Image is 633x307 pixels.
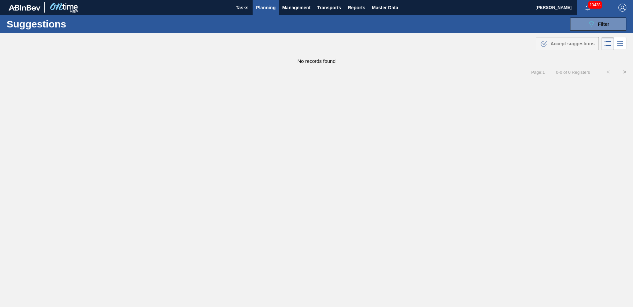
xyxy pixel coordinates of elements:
img: TNhmsLtSVTkK8tSr43FrP2fwEKptu5GPRR3wAAAABJRU5ErkJggg== [9,5,40,11]
div: Card Vision [614,37,626,50]
span: Tasks [235,4,249,12]
img: Logout [618,4,626,12]
span: Management [282,4,311,12]
span: Planning [256,4,275,12]
button: Filter [570,18,626,31]
span: Page : 1 [531,70,545,75]
button: > [616,64,633,80]
button: Accept suggestions [536,37,599,50]
span: Master Data [372,4,398,12]
h1: Suggestions [7,20,124,28]
span: Accept suggestions [551,41,595,46]
span: 10438 [588,1,602,9]
div: List Vision [602,37,614,50]
span: Reports [348,4,365,12]
button: < [600,64,616,80]
span: Transports [317,4,341,12]
span: 0 - 0 of 0 Registers [555,70,590,75]
button: Notifications [577,3,598,12]
span: Filter [598,22,609,27]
